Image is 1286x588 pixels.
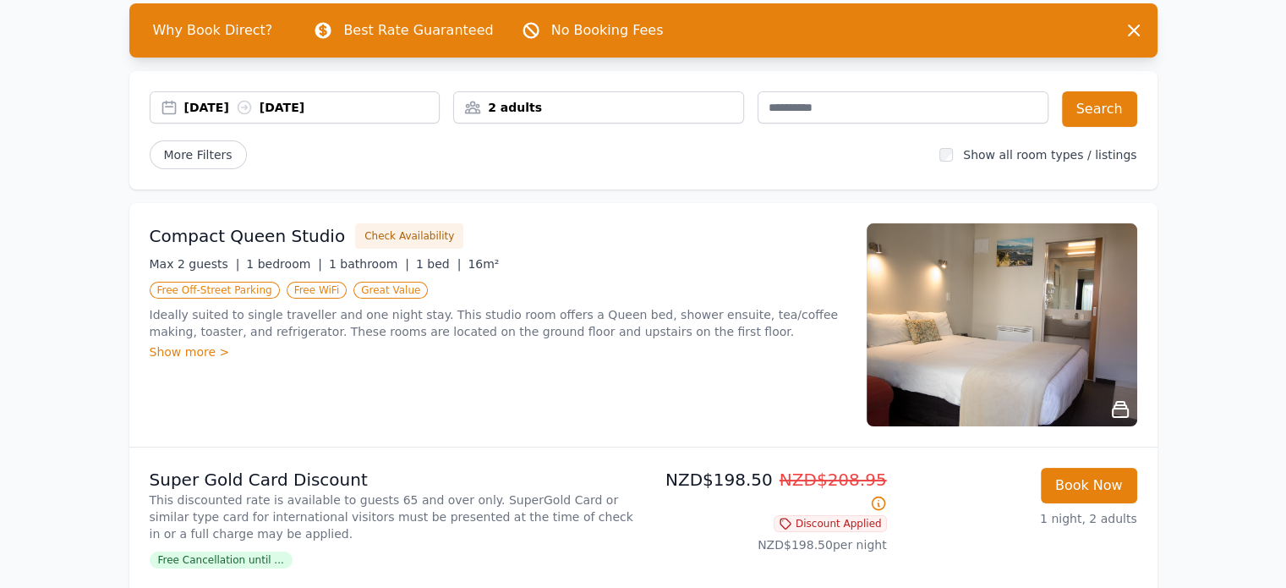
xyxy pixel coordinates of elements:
[150,140,247,169] span: More Filters
[140,14,287,47] span: Why Book Direct?
[150,282,280,299] span: Free Off-Street Parking
[551,20,664,41] p: No Booking Fees
[416,257,461,271] span: 1 bed |
[287,282,347,299] span: Free WiFi
[343,20,493,41] p: Best Rate Guaranteed
[1062,91,1137,127] button: Search
[246,257,322,271] span: 1 bedroom |
[355,223,463,249] button: Check Availability
[150,306,846,340] p: Ideally suited to single traveller and one night stay. This studio room offers a Queen bed, showe...
[184,99,440,116] div: [DATE] [DATE]
[329,257,409,271] span: 1 bathroom |
[650,536,887,553] p: NZD$198.50 per night
[1041,468,1137,503] button: Book Now
[150,343,846,360] div: Show more >
[780,470,887,490] span: NZD$208.95
[900,510,1137,527] p: 1 night, 2 adults
[150,257,240,271] span: Max 2 guests |
[454,99,743,116] div: 2 adults
[150,492,637,542] p: This discounted rate is available to guests 65 and over only. SuperGold Card or similar type card...
[650,468,887,515] p: NZD$198.50
[150,224,346,248] h3: Compact Queen Studio
[774,515,887,532] span: Discount Applied
[353,282,428,299] span: Great Value
[468,257,499,271] span: 16m²
[150,552,293,569] span: Free Cancellation until ...
[963,148,1136,162] label: Show all room types / listings
[150,468,637,492] p: Super Gold Card Discount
